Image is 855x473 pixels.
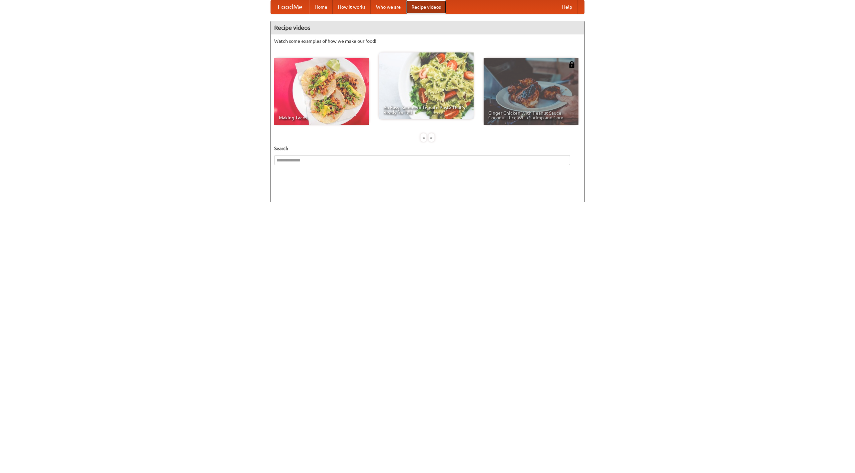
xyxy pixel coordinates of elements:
p: Watch some examples of how we make our food! [274,38,581,44]
a: How it works [333,0,371,14]
a: Who we are [371,0,406,14]
h5: Search [274,145,581,152]
a: Recipe videos [406,0,446,14]
a: Help [557,0,577,14]
span: An Easy, Summery Tomato Pasta That's Ready for Fall [383,105,469,115]
img: 483408.png [568,61,575,68]
a: Making Tacos [274,58,369,125]
div: » [429,133,435,142]
span: Making Tacos [279,115,364,120]
a: FoodMe [271,0,309,14]
h4: Recipe videos [271,21,584,34]
a: An Easy, Summery Tomato Pasta That's Ready for Fall [379,52,474,119]
a: Home [309,0,333,14]
div: « [420,133,426,142]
